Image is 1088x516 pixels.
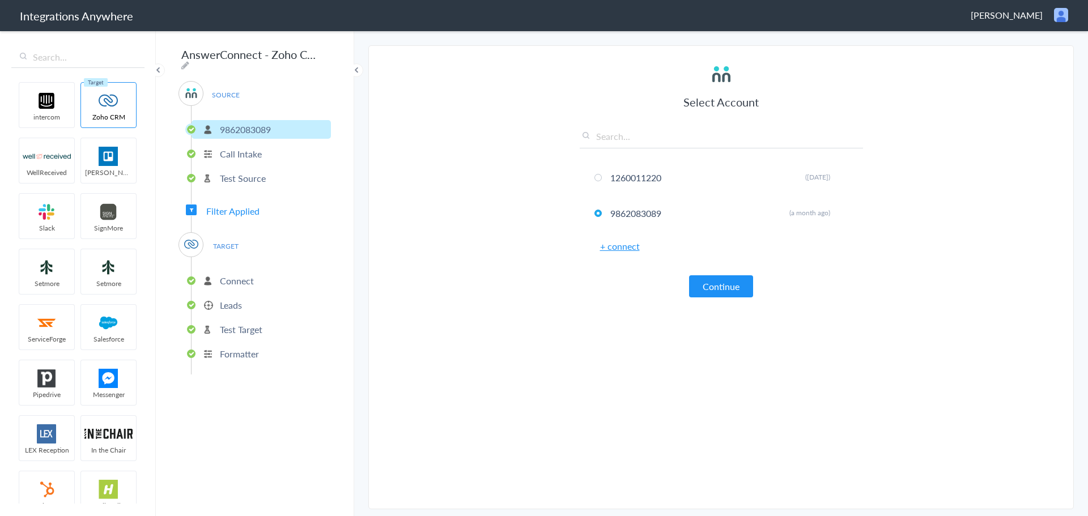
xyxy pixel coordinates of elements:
img: zoho-logo.svg [184,237,198,251]
p: 9862083089 [220,123,271,136]
img: lex-app-logo.svg [23,424,71,443]
span: (a month ago) [789,208,830,218]
span: Zoho CRM [81,112,136,122]
img: serviceforge-icon.png [23,313,71,332]
p: Test Source [220,172,266,185]
span: Filter Applied [206,204,260,218]
input: Search... [11,46,144,68]
img: salesforce-logo.svg [84,313,133,332]
img: setmoreNew.jpg [23,258,71,277]
img: intercom-logo.svg [23,91,71,110]
span: [PERSON_NAME] [971,8,1043,22]
p: Call Intake [220,147,262,160]
span: HelloSells [81,501,136,510]
span: Pipedrive [19,390,74,399]
img: hubspot-logo.svg [23,480,71,499]
span: ServiceForge [19,334,74,344]
a: + connect [600,240,640,253]
span: LEX Reception [19,445,74,455]
input: Search... [580,130,863,148]
h1: Integrations Anywhere [20,8,133,24]
img: inch-logo.svg [84,424,133,443]
p: Leads [220,298,242,312]
p: Connect [220,274,254,287]
img: wr-logo.svg [23,147,71,166]
span: Slack [19,223,74,233]
span: Setmore [81,279,136,288]
span: [PERSON_NAME] [81,168,136,177]
img: signmore-logo.png [84,202,133,221]
span: intercom [19,112,74,122]
span: SignMore [81,223,136,233]
span: HubSpot [19,501,74,510]
img: trello.png [84,147,133,166]
img: zoho-logo.svg [84,91,133,110]
img: pipedrive.png [23,369,71,388]
span: WellReceived [19,168,74,177]
p: Formatter [220,347,259,360]
span: Messenger [81,390,136,399]
img: answerconnect-logo.svg [184,86,198,100]
img: user.png [1054,8,1068,22]
button: Continue [689,275,753,297]
img: slack-logo.svg [23,202,71,221]
span: TARGET [204,238,247,254]
img: FBM.png [84,369,133,388]
img: answerconnect-logo.svg [710,63,733,86]
span: ([DATE]) [805,172,830,182]
h3: Select Account [580,94,863,110]
p: Test Target [220,323,262,336]
span: SOURCE [204,87,247,103]
span: In the Chair [81,445,136,455]
img: hs-app-logo.svg [84,480,133,499]
span: Setmore [19,279,74,288]
span: Salesforce [81,334,136,344]
img: setmoreNew.jpg [84,258,133,277]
